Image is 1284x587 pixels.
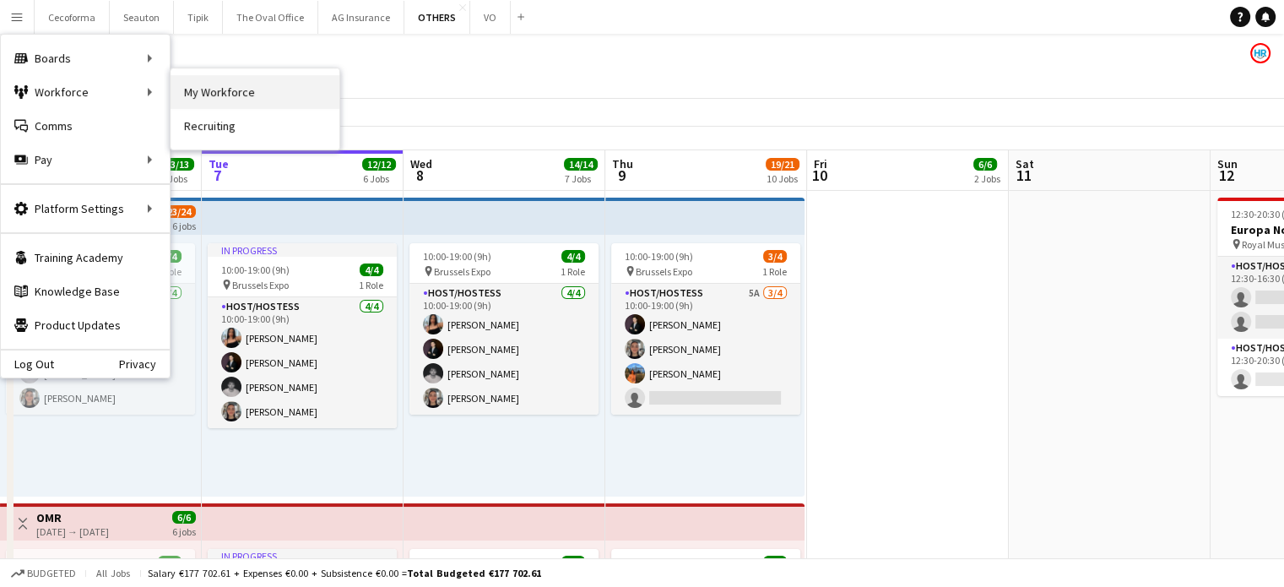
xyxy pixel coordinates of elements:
[409,243,599,415] app-job-card: 10:00-19:00 (9h)4/4 Brussels Expo1 RoleHost/Hostess4/410:00-19:00 (9h)[PERSON_NAME][PERSON_NAME][...
[362,158,396,171] span: 12/12
[408,166,432,185] span: 8
[404,1,470,34] button: OTHERS
[625,556,712,568] span: 11:30-19:00 (7h30m)
[171,109,339,143] a: Recruiting
[119,357,170,371] a: Privacy
[172,524,196,538] div: 6 jobs
[232,279,289,291] span: Brussels Expo
[93,567,133,579] span: All jobs
[1016,156,1034,171] span: Sat
[564,158,598,171] span: 14/14
[27,568,76,579] span: Budgeted
[611,243,800,415] app-job-card: 10:00-19:00 (9h)3/4 Brussels Expo1 RoleHost/Hostess5A3/410:00-19:00 (9h)[PERSON_NAME][PERSON_NAME...
[767,172,799,185] div: 10 Jobs
[561,265,585,278] span: 1 Role
[36,525,109,538] div: [DATE] → [DATE]
[612,156,633,171] span: Thu
[1217,156,1238,171] span: Sun
[1,274,170,308] a: Knowledge Base
[8,564,79,583] button: Budgeted
[974,172,1000,185] div: 2 Jobs
[148,567,541,579] div: Salary €177 702.61 + Expenses €0.00 + Subsistence €0.00 =
[19,556,107,568] span: 11:30-19:00 (7h30m)
[359,279,383,291] span: 1 Role
[636,265,692,278] span: Brussels Expo
[1,143,170,177] div: Pay
[470,1,511,34] button: VO
[161,172,193,185] div: 7 Jobs
[1,41,170,75] div: Boards
[611,284,800,415] app-card-role: Host/Hostess5A3/410:00-19:00 (9h)[PERSON_NAME][PERSON_NAME][PERSON_NAME]
[423,556,511,568] span: 11:30-19:00 (7h30m)
[763,250,787,263] span: 3/4
[625,250,693,263] span: 10:00-19:00 (9h)
[160,158,194,171] span: 13/13
[208,549,397,563] div: In progress
[223,1,318,34] button: The Oval Office
[208,297,397,428] app-card-role: Host/Hostess4/410:00-19:00 (9h)[PERSON_NAME][PERSON_NAME][PERSON_NAME][PERSON_NAME]
[434,265,490,278] span: Brussels Expo
[1,308,170,342] a: Product Updates
[206,166,229,185] span: 7
[1,241,170,274] a: Training Academy
[1013,166,1034,185] span: 11
[363,172,395,185] div: 6 Jobs
[561,250,585,263] span: 4/4
[410,156,432,171] span: Wed
[423,250,491,263] span: 10:00-19:00 (9h)
[409,284,599,415] app-card-role: Host/Hostess4/410:00-19:00 (9h)[PERSON_NAME][PERSON_NAME][PERSON_NAME][PERSON_NAME]
[158,556,181,568] span: 1/1
[208,243,397,428] app-job-card: In progress10:00-19:00 (9h)4/4 Brussels Expo1 RoleHost/Hostess4/410:00-19:00 (9h)[PERSON_NAME][PE...
[208,243,397,257] div: In progress
[1,109,170,143] a: Comms
[814,156,827,171] span: Fri
[35,1,110,34] button: Cecoforma
[1250,43,1270,63] app-user-avatar: HR Team
[360,264,383,276] span: 4/4
[565,172,597,185] div: 7 Jobs
[1,192,170,226] div: Platform Settings
[36,510,109,525] h3: OMR
[110,1,174,34] button: Seauton
[172,218,196,232] div: 6 jobs
[209,156,229,171] span: Tue
[1,357,54,371] a: Log Out
[318,1,404,34] button: AG Insurance
[172,511,196,524] span: 6/6
[766,158,799,171] span: 19/21
[407,567,541,579] span: Total Budgeted €177 702.61
[811,166,827,185] span: 10
[1215,166,1238,185] span: 12
[973,158,997,171] span: 6/6
[561,556,585,568] span: 1/1
[1,75,170,109] div: Workforce
[174,1,223,34] button: Tipik
[221,264,290,276] span: 10:00-19:00 (9h)
[171,75,339,109] a: My Workforce
[609,166,633,185] span: 9
[762,265,787,278] span: 1 Role
[162,205,196,218] span: 23/24
[763,556,787,568] span: 1/1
